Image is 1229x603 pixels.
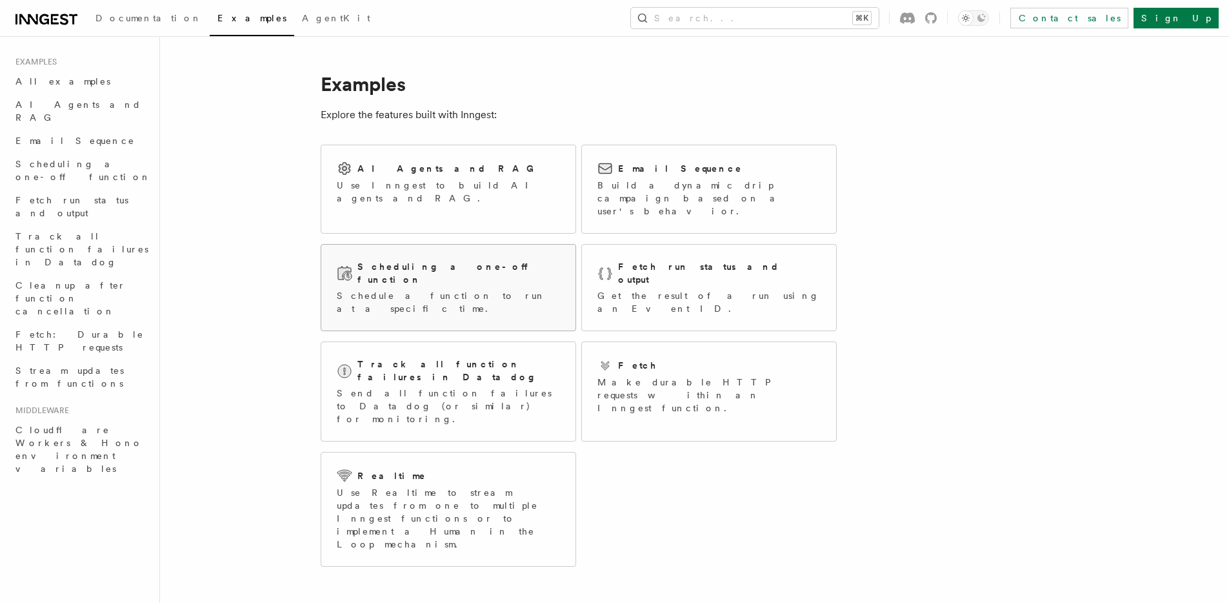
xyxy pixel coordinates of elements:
[337,289,560,315] p: Schedule a function to run at a specific time.
[357,469,426,482] h2: Realtime
[10,405,69,416] span: Middleware
[581,244,837,331] a: Fetch run status and outputGet the result of a run using an Event ID.
[337,486,560,551] p: Use Realtime to stream updates from one to multiple Inngest functions or to implement a Human in ...
[581,145,837,234] a: Email SequenceBuild a dynamic drip campaign based on a user's behavior.
[631,8,879,28] button: Search...⌘K
[10,225,152,274] a: Track all function failures in Datadog
[15,329,144,353] span: Fetch: Durable HTTP requests
[10,70,152,93] a: All examples
[10,274,152,323] a: Cleanup after function cancellation
[321,106,837,124] p: Explore the features built with Inngest:
[1010,8,1128,28] a: Contact sales
[618,162,743,175] h2: Email Sequence
[95,13,202,23] span: Documentation
[321,244,576,331] a: Scheduling a one-off functionSchedule a function to run at a specific time.
[357,260,560,286] h2: Scheduling a one-off function
[10,152,152,189] a: Scheduling a one-off function
[321,145,576,234] a: AI Agents and RAGUse Inngest to build AI agents and RAG.
[15,425,143,474] span: Cloudflare Workers & Hono environment variables
[618,260,821,286] h2: Fetch run status and output
[15,159,151,182] span: Scheduling a one-off function
[597,376,821,414] p: Make durable HTTP requests within an Inngest function.
[321,342,576,442] a: Track all function failures in DatadogSend all function failures to Datadog (or similar) for moni...
[294,4,378,35] a: AgentKit
[15,99,141,123] span: AI Agents and RAG
[15,136,135,146] span: Email Sequence
[10,323,152,359] a: Fetch: Durable HTTP requests
[210,4,294,36] a: Examples
[597,179,821,218] p: Build a dynamic drip campaign based on a user's behavior.
[15,231,148,267] span: Track all function failures in Datadog
[15,280,126,316] span: Cleanup after function cancellation
[853,12,871,25] kbd: ⌘K
[88,4,210,35] a: Documentation
[337,179,560,205] p: Use Inngest to build AI agents and RAG.
[10,129,152,152] a: Email Sequence
[217,13,286,23] span: Examples
[337,387,560,425] p: Send all function failures to Datadog (or similar) for monitoring.
[357,358,560,383] h2: Track all function failures in Datadog
[618,359,657,372] h2: Fetch
[357,162,541,175] h2: AI Agents and RAG
[321,452,576,567] a: RealtimeUse Realtime to stream updates from one to multiple Inngest functions or to implement a H...
[10,359,152,395] a: Stream updates from functions
[15,365,124,389] span: Stream updates from functions
[10,418,152,480] a: Cloudflare Workers & Hono environment variables
[302,13,370,23] span: AgentKit
[1134,8,1219,28] a: Sign Up
[581,342,837,442] a: FetchMake durable HTTP requests within an Inngest function.
[597,289,821,315] p: Get the result of a run using an Event ID.
[10,189,152,225] a: Fetch run status and output
[15,195,128,218] span: Fetch run status and output
[10,93,152,129] a: AI Agents and RAG
[321,72,837,96] h1: Examples
[10,57,57,67] span: Examples
[958,10,989,26] button: Toggle dark mode
[15,76,110,87] span: All examples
